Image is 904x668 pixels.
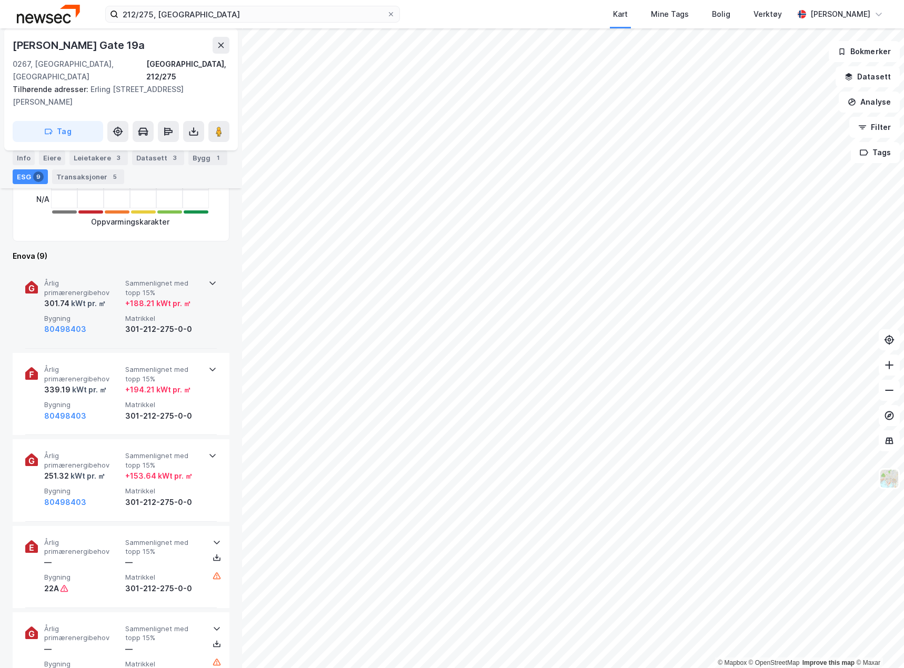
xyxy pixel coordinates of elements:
a: Improve this map [802,659,855,666]
span: Bygning [44,314,121,323]
div: — [44,556,121,569]
button: Filter [849,117,900,138]
div: N/A [36,190,49,208]
span: Sammenlignet med topp 15% [125,451,202,470]
span: Sammenlignet med topp 15% [125,365,202,383]
div: Eiere [39,150,65,165]
div: 301-212-275-0-0 [125,410,202,422]
span: Bygning [44,487,121,495]
button: Bokmerker [829,41,900,62]
button: 80498403 [44,496,86,509]
div: 5 [109,171,120,182]
div: Info [13,150,35,165]
a: OpenStreetMap [749,659,800,666]
div: Bolig [712,8,730,21]
span: Årlig primærenergibehov [44,365,121,383]
span: Årlig primærenergibehov [44,624,121,643]
div: 9 [33,171,44,182]
div: ESG [13,169,48,184]
div: + 194.21 kWt pr. ㎡ [125,383,191,396]
span: Bygning [44,400,121,409]
div: Verktøy [754,8,782,21]
input: Søk på adresse, matrikkel, gårdeiere, leietakere eller personer [118,6,387,22]
img: Z [879,469,899,489]
div: Transaksjoner [52,169,124,184]
div: 301-212-275-0-0 [125,582,202,595]
span: Matrikkel [125,314,202,323]
div: + 188.21 kWt pr. ㎡ [125,297,191,310]
button: 80498403 [44,323,86,336]
div: — [125,556,202,569]
div: 3 [169,153,180,163]
button: 80498403 [44,410,86,422]
div: Mine Tags [651,8,689,21]
div: 1 [213,153,223,163]
div: 301.74 [44,297,106,310]
span: Sammenlignet med topp 15% [125,279,202,297]
span: Tilhørende adresser: [13,85,91,94]
span: Matrikkel [125,573,202,582]
button: Tag [13,121,103,142]
div: Kart [613,8,628,21]
span: Bygning [44,573,121,582]
span: Sammenlignet med topp 15% [125,538,202,556]
span: Matrikkel [125,400,202,409]
div: Bygg [188,150,227,165]
div: [PERSON_NAME] Gate 19a [13,37,147,54]
div: kWt pr. ㎡ [69,470,105,482]
div: Datasett [132,150,184,165]
div: 0267, [GEOGRAPHIC_DATA], [GEOGRAPHIC_DATA] [13,58,146,83]
span: Årlig primærenergibehov [44,279,121,297]
div: [GEOGRAPHIC_DATA], 212/275 [146,58,229,83]
div: Kontrollprogram for chat [851,618,904,668]
a: Mapbox [718,659,747,666]
img: newsec-logo.f6e21ccffca1b3a03d2d.png [17,5,80,23]
div: Leietakere [69,150,128,165]
div: + 153.64 kWt pr. ㎡ [125,470,193,482]
button: Tags [851,142,900,163]
div: 3 [113,153,124,163]
div: 22A [44,582,59,595]
div: 301-212-275-0-0 [125,496,202,509]
span: Årlig primærenergibehov [44,538,121,556]
div: — [125,643,202,655]
div: [PERSON_NAME] [810,8,870,21]
div: — [44,643,121,655]
div: kWt pr. ㎡ [69,297,106,310]
div: Enova (9) [13,250,229,262]
div: Erling [STREET_ADDRESS][PERSON_NAME] [13,83,221,108]
span: Matrikkel [125,487,202,495]
div: 251.32 [44,470,105,482]
div: 301-212-275-0-0 [125,323,202,336]
div: kWt pr. ㎡ [71,383,107,396]
div: 339.19 [44,383,107,396]
div: Oppvarmingskarakter [91,216,169,228]
span: Sammenlignet med topp 15% [125,624,202,643]
button: Analyse [839,92,900,113]
span: Årlig primærenergibehov [44,451,121,470]
iframe: Chat Widget [851,618,904,668]
button: Datasett [836,66,900,87]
